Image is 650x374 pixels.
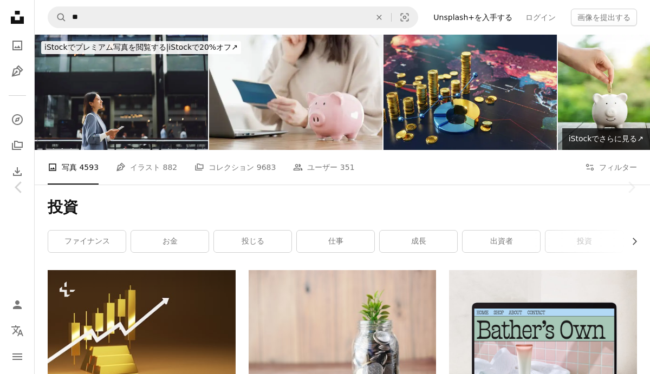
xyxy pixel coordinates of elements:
[392,7,418,28] button: ビジュアル検索
[6,294,28,316] a: ログイン / 登録する
[569,134,643,143] span: iStockでさらに見る ↗
[257,161,276,173] span: 9683
[293,150,354,185] a: ユーザー 351
[214,231,291,252] a: 投じる
[6,61,28,82] a: イラスト
[367,7,391,28] button: 全てクリア
[562,128,650,150] a: iStockでさらに見る↗
[48,325,236,334] a: ローソク足チャートグラフと金地金の売買、上向きの矢印グラフ、金市場の成長と投資。3Dレンダリングイラスト。
[6,346,28,368] button: メニュー
[249,328,437,338] a: コインと植物で満たされたガラス瓶
[545,231,623,252] a: 投資
[6,109,28,130] a: 探す
[35,35,208,150] img: 外出先でのビジネス
[585,150,637,185] button: フィルター
[48,231,126,252] a: ファイナンス
[297,231,374,252] a: 仕事
[380,231,457,252] a: 成長
[48,7,67,28] button: Unsplashで検索する
[48,198,637,217] h1: 投資
[6,320,28,342] button: 言語
[383,35,557,150] img: コイン、グラフ、世界地図の視覚化を通じて表示される世界の金融トレンド
[209,35,382,150] img: 預金通帳の残高に悩む女性
[194,150,276,185] a: コレクション 9683
[131,231,209,252] a: お金
[6,35,28,56] a: 写真
[163,161,178,173] span: 882
[35,35,248,61] a: iStockでプレミアム写真を閲覧する|iStockで20%オフ↗
[340,161,355,173] span: 351
[625,231,637,252] button: リストを右にスクロールする
[519,9,562,26] a: ログイン
[48,6,418,28] form: サイト内でビジュアルを探す
[41,41,241,54] div: iStockで20%オフ ↗
[612,135,650,239] div: 次へ
[116,150,177,185] a: イラスト 882
[427,9,519,26] a: Unsplash+を入手する
[463,231,540,252] a: 出資者
[44,43,168,51] span: iStockでプレミアム写真を閲覧する |
[571,9,637,26] button: 画像を提出する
